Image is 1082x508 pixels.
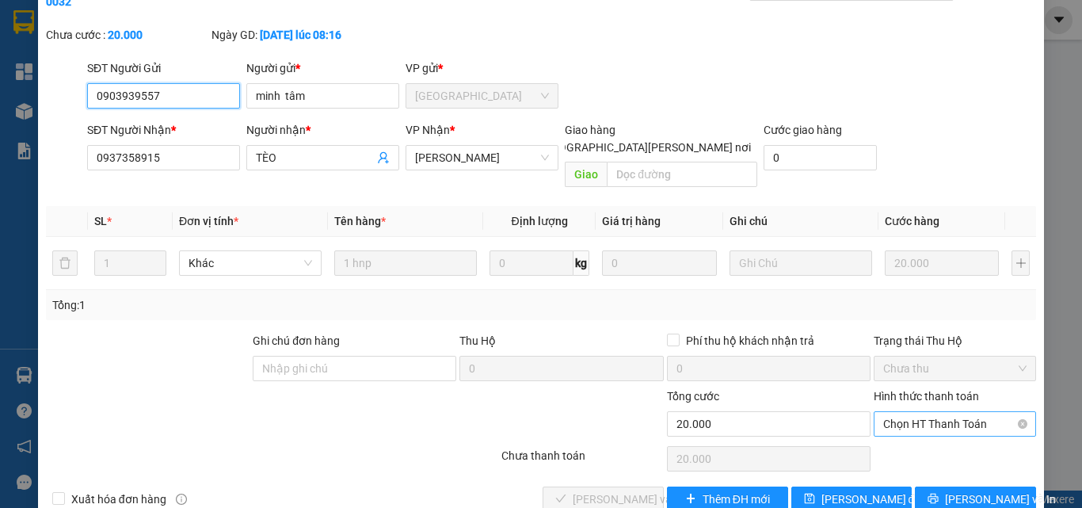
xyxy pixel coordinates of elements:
[885,215,939,227] span: Cước hàng
[500,447,665,475] div: Chưa thanh toán
[1018,419,1027,429] span: close-circle
[804,493,815,506] span: save
[511,215,567,227] span: Định lượng
[535,139,757,156] span: [GEOGRAPHIC_DATA][PERSON_NAME] nơi
[87,59,240,77] div: SĐT Người Gửi
[730,250,872,276] input: Ghi Chú
[108,29,143,41] b: 20.000
[415,146,549,170] span: Cao Tốc
[874,332,1036,349] div: Trạng thái Thu Hộ
[764,124,842,136] label: Cước giao hàng
[246,121,399,139] div: Người nhận
[667,390,719,403] span: Tổng cước
[87,121,240,139] div: SĐT Người Nhận
[680,332,821,349] span: Phí thu hộ khách nhận trả
[928,493,939,506] span: printer
[246,59,399,77] div: Người gửi
[189,251,312,275] span: Khác
[253,356,456,381] input: Ghi chú đơn hàng
[253,334,340,347] label: Ghi chú đơn hàng
[52,250,78,276] button: delete
[46,26,208,44] div: Chưa cước :
[945,491,1056,508] span: [PERSON_NAME] và In
[406,59,558,77] div: VP gửi
[260,29,341,41] b: [DATE] lúc 08:16
[565,162,607,187] span: Giao
[723,206,878,237] th: Ghi chú
[459,334,496,347] span: Thu Hộ
[334,250,477,276] input: VD: Bàn, Ghế
[211,26,374,44] div: Ngày GD:
[65,491,173,508] span: Xuất hóa đơn hàng
[377,151,390,164] span: user-add
[1012,250,1030,276] button: plus
[415,84,549,108] span: Sài Gòn
[176,494,187,505] span: info-circle
[883,357,1027,380] span: Chưa thu
[874,390,979,403] label: Hình thức thanh toán
[52,296,419,314] div: Tổng: 1
[94,215,107,227] span: SL
[179,215,238,227] span: Đơn vị tính
[883,412,1027,436] span: Chọn HT Thanh Toán
[602,215,661,227] span: Giá trị hàng
[885,250,999,276] input: 0
[607,162,757,187] input: Dọc đường
[334,215,386,227] span: Tên hàng
[703,491,770,508] span: Thêm ĐH mới
[406,124,450,136] span: VP Nhận
[821,491,924,508] span: [PERSON_NAME] đổi
[685,493,696,506] span: plus
[573,250,589,276] span: kg
[602,250,716,276] input: 0
[764,145,877,170] input: Cước giao hàng
[565,124,615,136] span: Giao hàng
